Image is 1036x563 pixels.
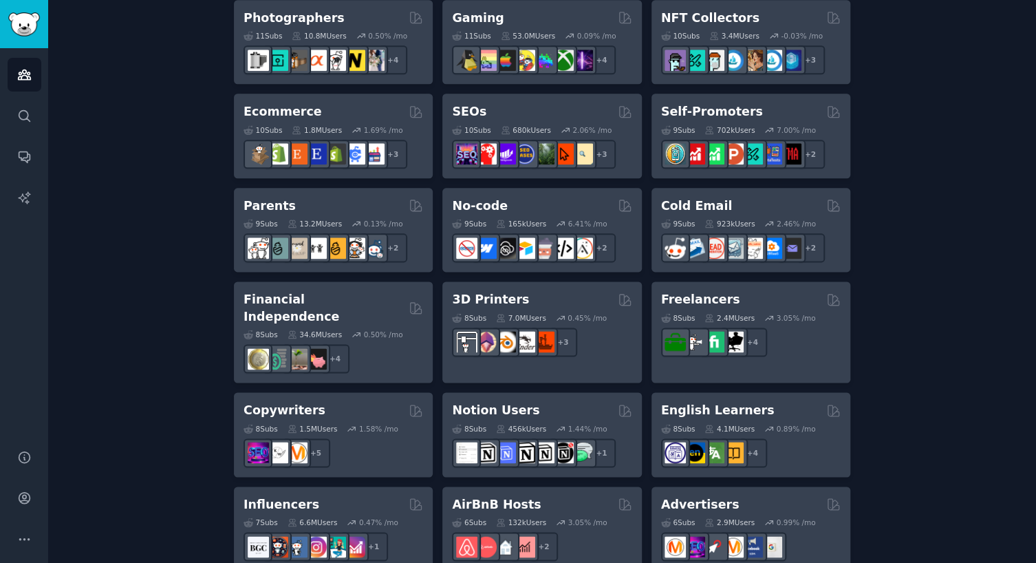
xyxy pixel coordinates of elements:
img: forhire [665,331,686,352]
h2: No-code [452,198,508,215]
img: webflow [475,237,497,259]
img: OpenSeaNFT [722,50,744,71]
img: NFTExchange [665,50,686,71]
div: 0.99 % /mo [777,518,816,527]
img: socialmedia [267,536,288,557]
img: UKPersonalFinance [248,348,269,370]
div: 923k Users [704,219,755,229]
img: linux_gaming [456,50,477,71]
div: + 5 [301,438,330,467]
img: streetphotography [267,50,288,71]
img: Nikon [344,50,365,71]
img: Emailmarketing [684,237,705,259]
img: reviewmyshopify [325,143,346,164]
img: alphaandbetausers [742,143,763,164]
img: LeadGeneration [703,237,724,259]
h2: AirBnB Hosts [452,496,541,513]
h2: Influencers [244,496,319,513]
h2: Financial Independence [244,291,404,325]
div: 8 Sub s [452,424,486,434]
div: + 3 [548,328,577,357]
img: TwitchStreaming [572,50,593,71]
div: 10 Sub s [452,125,490,135]
h2: Copywriters [244,402,325,419]
div: 8 Sub s [452,313,486,323]
div: 8 Sub s [244,330,278,339]
img: nocode [456,237,477,259]
div: + 1 [587,438,616,467]
div: 1.69 % /mo [364,125,403,135]
h2: Photographers [244,10,345,27]
div: + 2 [378,233,407,262]
div: 8 Sub s [661,424,695,434]
div: + 4 [738,438,767,467]
img: PPC [703,536,724,557]
h2: English Learners [661,402,775,419]
img: NewParents [325,237,346,259]
img: gamers [533,50,554,71]
div: + 4 [378,45,407,74]
h2: Notion Users [452,402,539,419]
div: 7.00 % /mo [777,125,816,135]
div: 9 Sub s [661,125,695,135]
div: 9 Sub s [661,219,695,229]
div: 53.0M Users [501,31,555,41]
div: 0.13 % /mo [364,219,403,229]
img: GummySearch logo [8,12,40,36]
img: macgaming [495,50,516,71]
img: Instagram [286,536,307,557]
img: languagelearning [665,442,686,463]
img: b2b_sales [742,237,763,259]
img: fatFIRE [305,348,327,370]
img: shopify [267,143,288,164]
img: nocodelowcode [533,237,554,259]
div: 10 Sub s [244,125,282,135]
div: 1.5M Users [288,424,338,434]
img: OpenseaMarket [761,50,782,71]
img: Airtable [514,237,535,259]
div: 0.89 % /mo [777,424,816,434]
img: rentalproperties [495,536,516,557]
img: Notiontemplates [456,442,477,463]
img: AirBnBHosts [475,536,497,557]
img: Etsy [286,143,307,164]
img: GamerPals [514,50,535,71]
img: freelance_forhire [684,331,705,352]
img: FacebookAds [742,536,763,557]
img: Freelancers [722,331,744,352]
div: 6 Sub s [452,518,486,527]
h2: Ecommerce [244,103,322,120]
div: 3.05 % /mo [777,313,816,323]
div: 702k Users [704,125,755,135]
div: 0.50 % /mo [364,330,403,339]
div: 1.58 % /mo [359,424,398,434]
div: 2.9M Users [704,518,755,527]
img: advertising [722,536,744,557]
img: LearnEnglishOnReddit [722,442,744,463]
div: 7 Sub s [244,518,278,527]
img: SEO [248,442,269,463]
img: NFTMarketplace [684,50,705,71]
img: betatests [761,143,782,164]
h2: Advertisers [661,496,740,513]
div: + 2 [587,233,616,262]
img: notioncreations [475,442,497,463]
img: 3Dprinting [456,331,477,352]
img: NoCodeMovement [552,237,574,259]
img: FreeNotionTemplates [495,442,516,463]
div: 6.6M Users [288,518,338,527]
img: FixMyPrint [533,331,554,352]
img: analog [248,50,269,71]
img: 3Dmodeling [475,331,497,352]
div: 11 Sub s [244,31,282,41]
img: parentsofmultiples [344,237,365,259]
h2: SEOs [452,103,486,120]
div: + 3 [378,140,407,169]
img: AskNotion [533,442,554,463]
img: blender [495,331,516,352]
img: BestNotionTemplates [552,442,574,463]
img: SEO_Digital_Marketing [456,143,477,164]
img: coldemail [722,237,744,259]
img: selfpromotion [703,143,724,164]
div: 34.6M Users [288,330,342,339]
